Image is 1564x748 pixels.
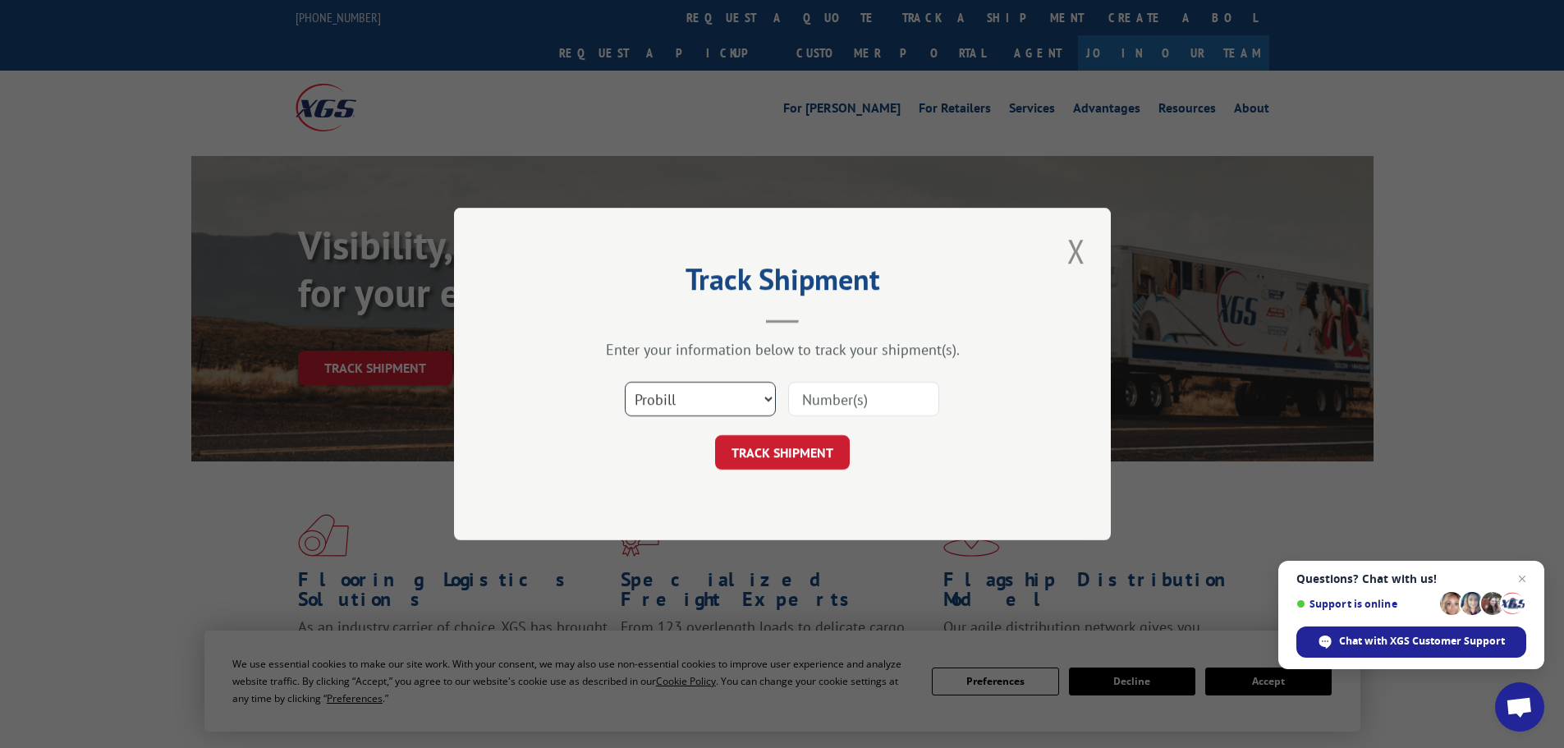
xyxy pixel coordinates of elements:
[788,382,939,416] input: Number(s)
[536,268,1029,299] h2: Track Shipment
[1339,634,1505,649] span: Chat with XGS Customer Support
[1495,682,1544,732] a: Open chat
[1296,598,1434,610] span: Support is online
[1296,572,1526,585] span: Questions? Chat with us!
[536,340,1029,359] div: Enter your information below to track your shipment(s).
[1296,626,1526,658] span: Chat with XGS Customer Support
[1062,228,1090,273] button: Close modal
[715,435,850,470] button: TRACK SHIPMENT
